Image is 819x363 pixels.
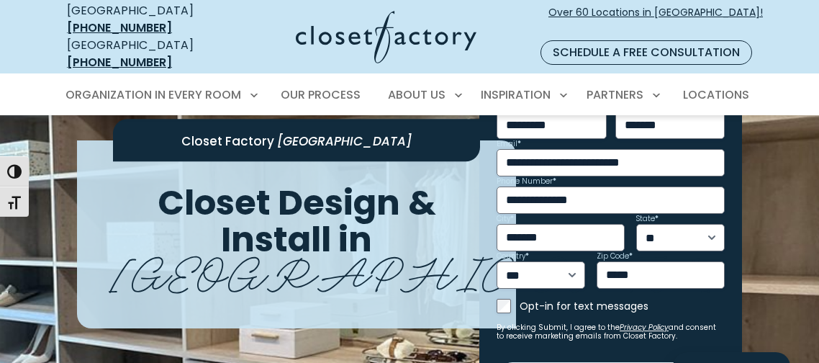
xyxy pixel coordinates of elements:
div: [GEOGRAPHIC_DATA] [67,37,224,71]
span: Over 60 Locations in [GEOGRAPHIC_DATA]! [548,5,763,35]
a: Schedule a Free Consultation [540,40,752,65]
span: [GEOGRAPHIC_DATA] [110,236,725,302]
img: Closet Factory Logo [296,11,476,63]
div: [GEOGRAPHIC_DATA] [67,2,224,37]
span: Partners [587,86,643,103]
a: [PHONE_NUMBER] [67,54,172,71]
label: City [497,215,514,223]
span: & Install in [221,179,436,264]
span: Locations [683,86,749,103]
a: Privacy Policy [620,322,669,333]
span: Inspiration [481,86,551,103]
label: Phone Number [497,178,556,185]
nav: Primary Menu [55,75,764,115]
small: By clicking Submit, I agree to the and consent to receive marketing emails from Closet Factory. [497,323,725,341]
span: Closet Factory [181,132,274,149]
span: Organization in Every Room [65,86,241,103]
span: About Us [388,86,445,103]
span: Closet Design [158,179,400,227]
label: Email [497,140,521,148]
span: Our Process [281,86,361,103]
span: [GEOGRAPHIC_DATA] [277,132,412,149]
a: [PHONE_NUMBER] [67,19,172,36]
label: Country [497,253,529,260]
label: Zip Code [597,253,633,260]
label: State [636,215,659,223]
label: Opt-in for text messages [520,299,725,313]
